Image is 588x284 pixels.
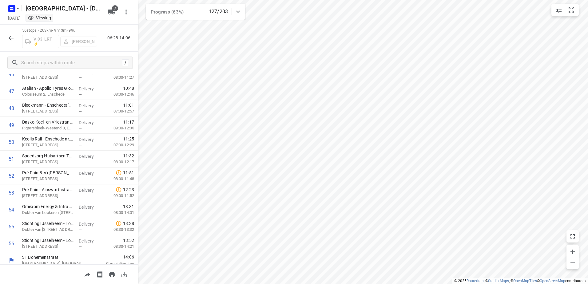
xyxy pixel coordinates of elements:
p: Delivery [79,170,101,176]
span: 13:52 [123,237,134,243]
span: 11:32 [123,153,134,159]
p: [STREET_ADDRESS] [22,159,74,165]
span: — [79,194,82,198]
p: Delivery [79,103,101,109]
p: 08:00-11:27 [104,74,134,81]
p: Boerhaavelaan 59, Hengelo [22,74,74,81]
span: — [79,160,82,164]
p: Dasko Koel- en Vriestransporten B.V. - Enschede(Hilde Beekman) [22,119,74,125]
svg: Late [116,170,122,176]
p: Bleckmann - Enschede(Roy Kip) [22,102,74,108]
span: 11:01 [123,102,134,108]
span: 11:17 [123,119,134,125]
p: Delivery [79,187,101,193]
span: 7 [112,5,118,11]
span: Print route [106,271,118,277]
span: Progress (63%) [151,9,184,15]
span: — [79,126,82,131]
p: [STREET_ADDRESS] [22,243,74,250]
p: Delivery [79,153,101,160]
p: 07:00-12:29 [104,142,134,148]
div: 52 [9,173,14,179]
span: — [79,177,82,181]
p: 08:00-12:46 [104,91,134,97]
span: Print shipping labels [93,271,106,277]
p: 07:30-12:57 [104,108,134,114]
button: Fit zoom [565,4,578,16]
div: 53 [9,190,14,196]
p: 06:28-14:06 [107,35,133,41]
svg: Late [116,187,122,193]
p: 31 Bohemenstraat [22,254,86,260]
p: Delivery [79,238,101,244]
p: Delivery [79,120,101,126]
p: Spoedzorg Huisartsen Twente - Enschede(Medewerker verschilt) [22,153,74,159]
p: Omexom Energy & Infra Engineering B.V. - Zwolle(Sabine van Sloten) [22,203,74,210]
span: — [79,143,82,148]
p: Ainsworthstraat 8a, Oldenzaal [22,193,74,199]
p: [STREET_ADDRESS] [22,108,74,114]
div: small contained button group [551,4,579,16]
span: — [79,109,82,114]
div: 46 [9,72,14,77]
span: 13:38 [123,220,134,227]
p: Rigtersbleek-Westend 3, Enschede [22,125,74,131]
li: © 2025 , © , © © contributors [454,279,586,283]
div: 49 [9,122,14,128]
div: 50 [9,139,14,145]
p: 08:00-14:01 [104,210,134,216]
div: You are currently in view mode. To make any changes, go to edit project. [28,15,51,21]
p: 08:30-14:21 [104,243,134,250]
div: 56 [9,241,14,247]
p: Colosseum 2, Enschede [22,91,74,97]
div: 51 [9,156,14,162]
p: Dokter van Lookeren Campagneweg 2, Zwolle [22,210,74,216]
span: 13:31 [123,203,134,210]
p: Completion time [93,261,134,267]
div: 48 [9,105,14,111]
p: Delivery [79,86,101,92]
p: Kleibultweg 94, Oldenzaal [22,176,74,182]
p: 08:00-12:17 [104,159,134,165]
button: Map settings [553,4,565,16]
p: Stichting IJsselheem - Locatie RBG - Afdeling Isala(Receptie Locatie RBG - Afdeling Isala (WIJZIG... [22,220,74,227]
button: 7 [105,6,117,18]
div: / [122,59,129,66]
p: 09:00-11:52 [104,193,134,199]
p: Dokter van Heesweg 2, Zwolle [22,227,74,233]
span: 10:48 [123,85,134,91]
span: — [79,227,82,232]
p: 08:00-11:48 [104,176,134,182]
span: — [79,75,82,80]
div: 47 [9,89,14,94]
span: — [79,92,82,97]
span: 11:51 [123,170,134,176]
p: Stichting IJsselheem - Locatie Wilhelmina v Sonsbeeck(Thess Overwater) [22,237,74,243]
a: Stadia Maps [488,279,509,283]
p: Delivery [79,221,101,227]
p: Pré Pain - Ainsworthstraat (Joke Naughton) [22,187,74,193]
p: Pré Pain B.V.(Joke Naughton) [22,170,74,176]
span: 14:06 [93,254,134,260]
p: 09:00-12:35 [104,125,134,131]
p: Fortuinstraat 16, Enschede [22,142,74,148]
svg: Late [116,220,122,227]
input: Search stops within route [21,58,122,68]
div: 55 [9,224,14,230]
button: More [120,6,132,18]
a: OpenStreetMap [540,279,565,283]
div: 54 [9,207,14,213]
a: OpenMapTiles [513,279,537,283]
p: 127/203 [209,8,228,15]
p: [GEOGRAPHIC_DATA], [GEOGRAPHIC_DATA] [22,260,86,266]
p: Delivery [79,204,101,210]
span: 12:23 [123,187,134,193]
a: Routetitan [467,279,484,283]
p: 08:30-13:32 [104,227,134,233]
p: Delivery [79,136,101,143]
div: Progress (63%)127/203 [146,4,245,20]
span: — [79,244,82,249]
span: Download route [118,271,130,277]
p: Keolis Rail - Enschede nr. 16(Dennis Schouten) [22,136,74,142]
p: 56 stops • 203km • 9h13m • 99u [22,28,97,34]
